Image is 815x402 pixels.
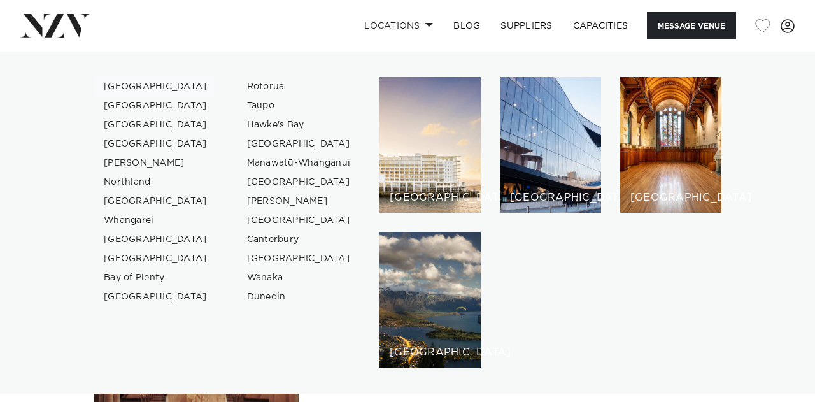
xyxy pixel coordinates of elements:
[20,14,90,37] img: nzv-logo.png
[94,249,218,268] a: [GEOGRAPHIC_DATA]
[630,192,711,203] h6: [GEOGRAPHIC_DATA]
[237,154,361,173] a: Manawatū-Whanganui
[379,232,481,368] a: Queenstown venues [GEOGRAPHIC_DATA]
[620,77,721,213] a: Christchurch venues [GEOGRAPHIC_DATA]
[94,287,218,306] a: [GEOGRAPHIC_DATA]
[237,173,361,192] a: [GEOGRAPHIC_DATA]
[237,287,361,306] a: Dunedin
[94,134,218,154] a: [GEOGRAPHIC_DATA]
[390,192,471,203] h6: [GEOGRAPHIC_DATA]
[94,268,218,287] a: Bay of Plenty
[237,268,361,287] a: Wanaka
[379,77,481,213] a: Auckland venues [GEOGRAPHIC_DATA]
[94,211,218,230] a: Whangarei
[94,154,218,173] a: [PERSON_NAME]
[237,134,361,154] a: [GEOGRAPHIC_DATA]
[94,173,218,192] a: Northland
[500,77,601,213] a: Wellington venues [GEOGRAPHIC_DATA]
[237,96,361,115] a: Taupo
[490,12,562,39] a: SUPPLIERS
[443,12,490,39] a: BLOG
[390,347,471,358] h6: [GEOGRAPHIC_DATA]
[647,12,736,39] button: Message Venue
[237,230,361,249] a: Canterbury
[94,230,218,249] a: [GEOGRAPHIC_DATA]
[563,12,639,39] a: Capacities
[94,77,218,96] a: [GEOGRAPHIC_DATA]
[237,211,361,230] a: [GEOGRAPHIC_DATA]
[354,12,443,39] a: Locations
[237,192,361,211] a: [PERSON_NAME]
[237,249,361,268] a: [GEOGRAPHIC_DATA]
[94,115,218,134] a: [GEOGRAPHIC_DATA]
[237,115,361,134] a: Hawke's Bay
[237,77,361,96] a: Rotorua
[510,192,591,203] h6: [GEOGRAPHIC_DATA]
[94,192,218,211] a: [GEOGRAPHIC_DATA]
[94,96,218,115] a: [GEOGRAPHIC_DATA]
